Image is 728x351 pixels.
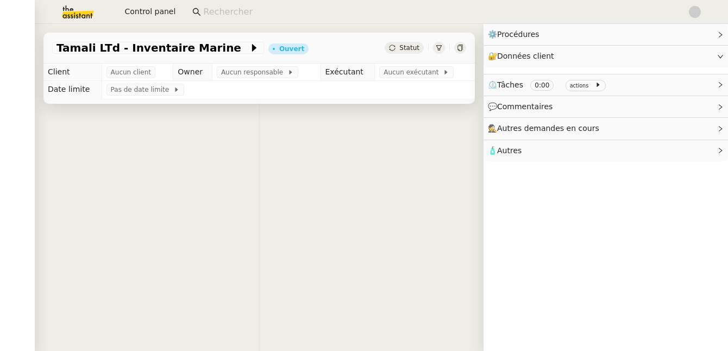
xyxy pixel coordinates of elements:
span: Tâches [497,80,523,89]
td: Date limite [43,81,102,98]
div: 🔐Données client [484,46,728,67]
span: Control panel [124,5,175,18]
span: Pas de date limite [111,84,173,95]
span: 🧴 [488,146,522,155]
span: Commentaires [497,102,553,111]
span: Autres demandes en cours [497,124,599,133]
span: Procédures [497,30,539,39]
td: Owner [173,64,212,81]
span: 🕵️ [488,124,604,133]
span: Tamali LTd - Inventaire Marine [57,42,249,53]
div: Ouvert [279,46,304,52]
span: Autres [497,146,522,155]
span: ⚙️ [488,28,544,41]
div: ⚙️Procédures [484,24,728,45]
span: Aucun exécutant [384,67,443,78]
span: Aucun client [111,67,151,78]
span: Aucun responsable [221,67,287,78]
button: Control panel [116,4,182,20]
nz-tag: 0:00 [530,80,554,91]
div: 🧴Autres [484,140,728,161]
input: Rechercher [203,5,676,20]
small: actions [570,83,589,89]
div: 💬Commentaires [484,96,728,117]
td: Exécutant [321,64,375,81]
span: 💬 [488,102,557,111]
span: ⏲️ [488,80,610,89]
span: Statut [399,44,419,52]
div: 🕵️Autres demandes en cours [484,118,728,139]
span: 🔐 [488,50,558,62]
span: Données client [497,52,554,60]
div: ⏲️Tâches 0:00 actions [484,74,728,96]
td: Client [43,64,102,81]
